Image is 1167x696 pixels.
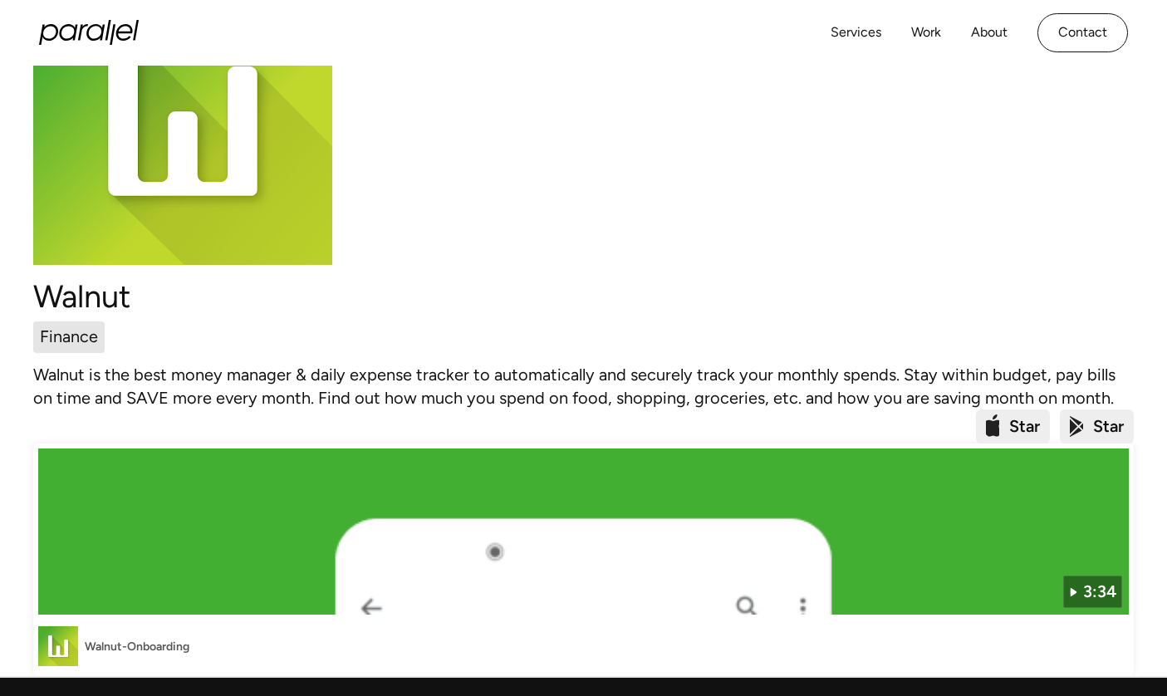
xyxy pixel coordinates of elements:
a: home [39,20,139,45]
h1: Walnut [33,278,1134,315]
div: Finance [40,325,98,350]
img: Walnut-Onboarding [38,448,1129,615]
div: Star [1093,414,1124,439]
a: Work [911,21,941,45]
a: Walnut-Onboarding3:34Walnut-OnboardingWalnut-Onboarding [33,444,1134,676]
a: Services [831,21,881,45]
a: Finance [33,321,105,353]
div: Walnut-Onboarding [85,638,189,655]
div: Star [1009,414,1040,439]
a: Contact [1037,13,1128,52]
img: Walnut-Onboarding [38,626,78,666]
p: Walnut is the best money manager & daily expense tracker to automatically and securely track your... [33,363,1134,409]
a: About [971,21,1008,45]
div: 3:34 [1083,580,1116,605]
